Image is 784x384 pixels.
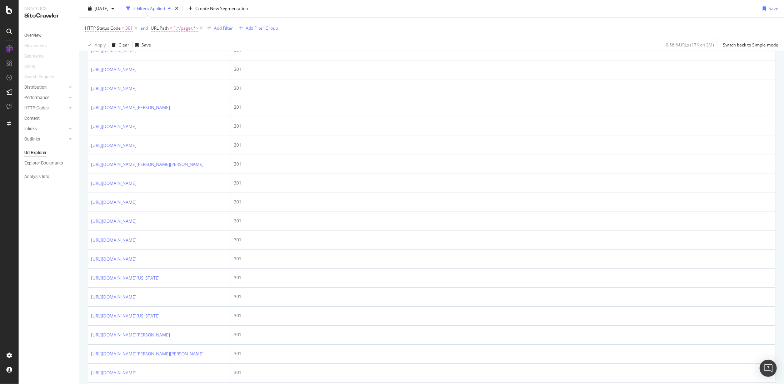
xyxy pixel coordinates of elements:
div: Segments [24,53,44,60]
span: 2025 Sep. 29th [95,5,109,11]
div: times [174,5,180,12]
div: 301 [234,199,772,205]
a: Movements [24,42,54,50]
a: Performance [24,94,67,102]
a: [URL][DOMAIN_NAME] [91,256,136,263]
div: 301 [234,256,772,262]
span: Create New Segmentation [195,5,248,11]
span: URL Path [151,25,169,31]
button: 2 Filters Applied [123,3,174,14]
div: 0.56 % URLs ( 17K on 3M ) [666,42,714,48]
a: [URL][DOMAIN_NAME] [91,85,136,92]
div: 301 [234,275,772,281]
div: 301 [234,85,772,92]
a: [URL][DOMAIN_NAME][PERSON_NAME] [91,331,170,339]
div: 301 [234,218,772,224]
div: SiteCrawler [24,12,73,20]
button: and [140,25,148,31]
a: [URL][DOMAIN_NAME][US_STATE] [91,275,160,282]
a: [URL][DOMAIN_NAME] [91,142,136,149]
span: 301 [125,23,133,33]
div: Movements [24,42,47,50]
div: Url Explorer [24,149,46,157]
button: Clear [109,39,129,51]
span: ^.*/page/.*$ [173,23,198,33]
a: Visits [24,63,42,70]
div: Switch back to Simple mode [723,42,778,48]
div: Content [24,115,40,122]
div: 301 [234,237,772,243]
div: HTTP Codes [24,104,49,112]
div: 301 [234,331,772,338]
a: Content [24,115,74,122]
div: 301 [234,180,772,186]
a: [URL][DOMAIN_NAME] [91,294,136,301]
a: [URL][DOMAIN_NAME] [91,237,136,244]
div: Outlinks [24,136,40,143]
div: Search Engines [24,73,54,81]
a: Search Engines [24,73,61,81]
a: Url Explorer [24,149,74,157]
div: Add Filter Group [246,25,278,31]
button: Save [760,3,778,14]
span: HTTP Status Code [85,25,121,31]
button: [DATE] [85,3,117,14]
a: [URL][DOMAIN_NAME][PERSON_NAME] [91,104,170,111]
div: Save [141,42,151,48]
a: HTTP Codes [24,104,67,112]
div: Performance [24,94,49,102]
div: 301 [234,294,772,300]
div: Clear [119,42,129,48]
a: [URL][DOMAIN_NAME][PERSON_NAME][PERSON_NAME] [91,350,204,358]
div: Visits [24,63,35,70]
a: [URL][DOMAIN_NAME][US_STATE] [91,312,160,320]
div: 301 [234,312,772,319]
div: Save [769,5,778,11]
a: [URL][DOMAIN_NAME] [91,123,136,130]
div: Overview [24,32,41,39]
a: [URL][DOMAIN_NAME] [91,180,136,187]
a: [URL][DOMAIN_NAME][PERSON_NAME][PERSON_NAME] [91,161,204,168]
div: 301 [234,161,772,167]
a: Overview [24,32,74,39]
button: Add Filter [204,24,233,33]
div: Analytics [24,6,73,12]
button: Save [133,39,151,51]
a: Segments [24,53,51,60]
div: 301 [234,142,772,148]
div: Analysis Info [24,173,49,181]
div: Apply [95,42,106,48]
div: Add Filter [214,25,233,31]
a: Explorer Bookmarks [24,159,74,167]
div: Open Intercom Messenger [760,360,777,377]
a: [URL][DOMAIN_NAME] [91,369,136,376]
span: ≠ [170,25,172,31]
div: Explorer Bookmarks [24,159,63,167]
button: Add Filter Group [236,24,278,33]
span: = [122,25,124,31]
div: 301 [234,123,772,129]
a: Distribution [24,84,67,91]
button: Create New Segmentation [186,3,251,14]
button: Switch back to Simple mode [720,39,778,51]
a: Inlinks [24,125,67,133]
a: [URL][DOMAIN_NAME] [91,66,136,73]
div: 301 [234,350,772,357]
a: Outlinks [24,136,67,143]
div: 301 [234,104,772,110]
a: [URL][DOMAIN_NAME] [91,218,136,225]
div: 2 Filters Applied [133,5,165,11]
button: Apply [85,39,106,51]
div: 301 [234,369,772,376]
div: Inlinks [24,125,37,133]
a: Analysis Info [24,173,74,181]
div: 301 [234,66,772,73]
a: [URL][DOMAIN_NAME] [91,199,136,206]
div: Distribution [24,84,47,91]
